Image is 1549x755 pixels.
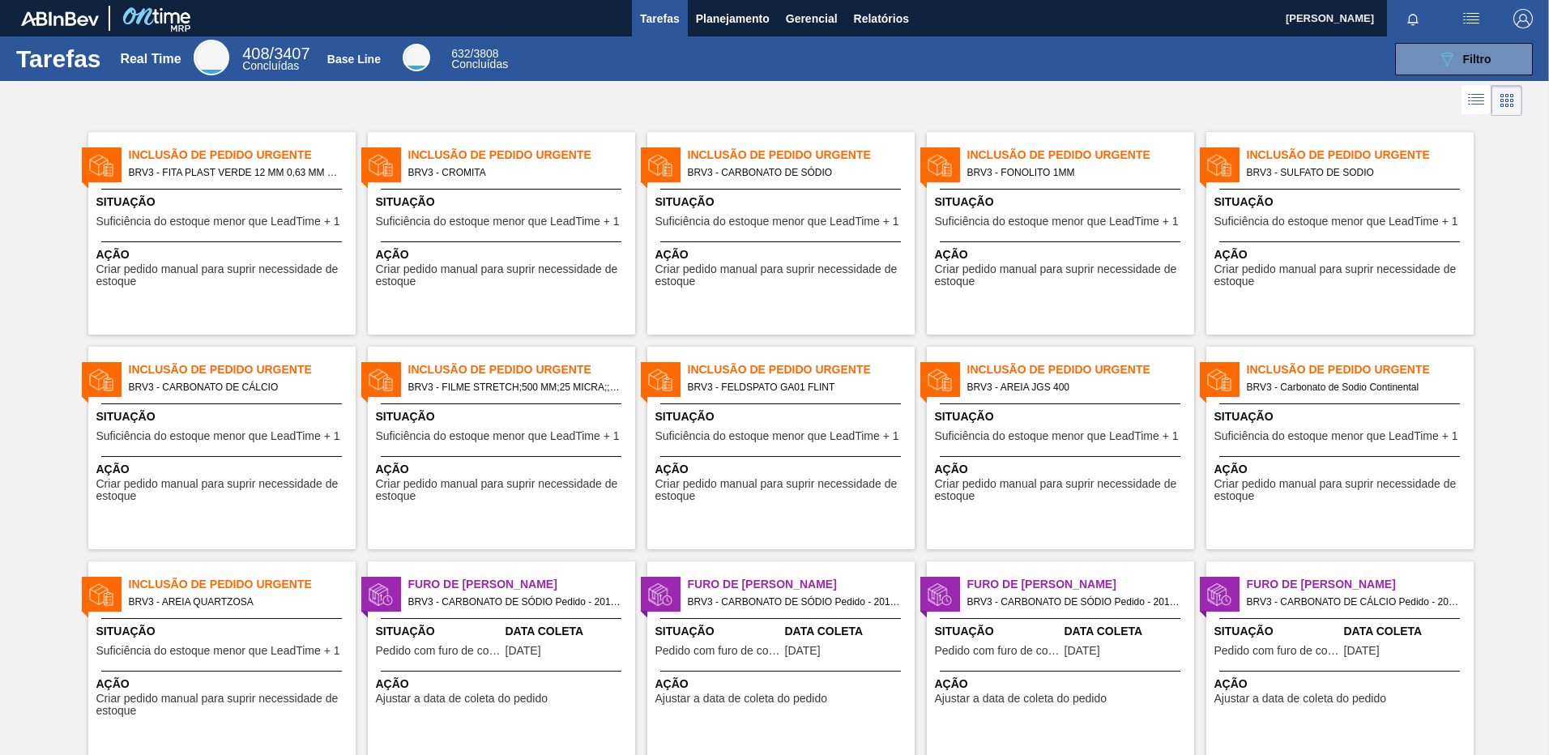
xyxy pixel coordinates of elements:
[935,430,1179,442] span: Suficiência do estoque menor que LeadTime + 1
[688,147,915,164] span: Inclusão de Pedido Urgente
[655,461,911,478] span: Ação
[967,576,1194,593] span: Furo de Coleta
[369,153,393,177] img: status
[96,623,352,640] span: Situação
[376,246,631,263] span: Ação
[242,59,299,72] span: Concluídas
[655,430,899,442] span: Suficiência do estoque menor que LeadTime + 1
[1462,9,1481,28] img: userActions
[129,147,356,164] span: Inclusão de Pedido Urgente
[1395,43,1533,75] button: Filtro
[1214,194,1470,211] span: Situação
[376,408,631,425] span: Situação
[1214,623,1340,640] span: Situação
[129,164,343,181] span: BRV3 - FITA PLAST VERDE 12 MM 0,63 MM 2000 M
[451,58,508,70] span: Concluídas
[1214,246,1470,263] span: Ação
[1513,9,1533,28] img: Logout
[408,164,622,181] span: BRV3 - CROMITA
[1214,693,1387,705] span: Ajustar a data de coleta do pedido
[1214,676,1470,693] span: Ação
[96,215,340,228] span: Suficiência do estoque menor que LeadTime + 1
[967,593,1181,611] span: BRV3 - CARBONATO DE SÓDIO Pedido - 2018169
[688,378,902,396] span: BRV3 - FELDSPATO GA01 FLINT
[655,693,828,705] span: Ajustar a data de coleta do pedido
[688,593,902,611] span: BRV3 - CARBONATO DE SÓDIO Pedido - 2018168
[1344,645,1380,657] span: 29/08/2025
[1462,85,1491,116] div: Visão em Lista
[369,582,393,607] img: status
[1214,408,1470,425] span: Situação
[242,45,309,62] span: / 3407
[655,246,911,263] span: Ação
[786,9,838,28] span: Gerencial
[1214,645,1340,657] span: Pedido com furo de coleta
[451,47,470,60] span: 632
[655,676,911,693] span: Ação
[935,623,1060,640] span: Situação
[96,676,352,693] span: Ação
[129,378,343,396] span: BRV3 - CARBONATO DE CÁLCIO
[655,478,911,503] span: Criar pedido manual para suprir necessidade de estoque
[1247,593,1461,611] span: BRV3 - CARBONATO DE CÁLCIO Pedido - 2017702
[1065,623,1190,640] span: Data Coleta
[935,693,1107,705] span: Ajustar a data de coleta do pedido
[96,478,352,503] span: Criar pedido manual para suprir necessidade de estoque
[96,430,340,442] span: Suficiência do estoque menor que LeadTime + 1
[506,623,631,640] span: Data Coleta
[96,408,352,425] span: Situação
[1247,164,1461,181] span: BRV3 - SULFATO DE SODIO
[376,623,501,640] span: Situação
[655,215,899,228] span: Suficiência do estoque menor que LeadTime + 1
[408,576,635,593] span: Furo de Coleta
[935,194,1190,211] span: Situação
[854,9,909,28] span: Relatórios
[935,676,1190,693] span: Ação
[242,47,309,71] div: Real Time
[89,368,113,392] img: status
[1463,53,1491,66] span: Filtro
[129,576,356,593] span: Inclusão de Pedido Urgente
[935,215,1179,228] span: Suficiência do estoque menor que LeadTime + 1
[96,645,340,657] span: Suficiência do estoque menor que LeadTime + 1
[928,582,952,607] img: status
[928,368,952,392] img: status
[89,153,113,177] img: status
[376,461,631,478] span: Ação
[785,645,821,657] span: 31/08/2025
[376,693,548,705] span: Ajustar a data de coleta do pedido
[1344,623,1470,640] span: Data Coleta
[21,11,99,26] img: TNhmsLtSVTkK8tSr43FrP2fwEKptu5GPRR3wAAAABJRU5ErkJggg==
[967,164,1181,181] span: BRV3 - FONOLITO 1MM
[935,461,1190,478] span: Ação
[1207,368,1231,392] img: status
[640,9,680,28] span: Tarefas
[376,430,620,442] span: Suficiência do estoque menor que LeadTime + 1
[89,582,113,607] img: status
[376,215,620,228] span: Suficiência do estoque menor que LeadTime + 1
[506,645,541,657] span: 29/08/2025
[96,263,352,288] span: Criar pedido manual para suprir necessidade de estoque
[1207,582,1231,607] img: status
[648,368,672,392] img: status
[376,263,631,288] span: Criar pedido manual para suprir necessidade de estoque
[96,461,352,478] span: Ação
[16,49,101,68] h1: Tarefas
[935,478,1190,503] span: Criar pedido manual para suprir necessidade de estoque
[967,147,1194,164] span: Inclusão de Pedido Urgente
[935,408,1190,425] span: Situação
[376,478,631,503] span: Criar pedido manual para suprir necessidade de estoque
[403,44,430,71] div: Base Line
[648,153,672,177] img: status
[935,645,1060,657] span: Pedido com furo de coleta
[785,623,911,640] span: Data Coleta
[369,368,393,392] img: status
[655,408,911,425] span: Situação
[451,47,498,60] span: / 3808
[1214,215,1458,228] span: Suficiência do estoque menor que LeadTime + 1
[129,361,356,378] span: Inclusão de Pedido Urgente
[408,361,635,378] span: Inclusão de Pedido Urgente
[655,623,781,640] span: Situação
[96,194,352,211] span: Situação
[96,693,352,718] span: Criar pedido manual para suprir necessidade de estoque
